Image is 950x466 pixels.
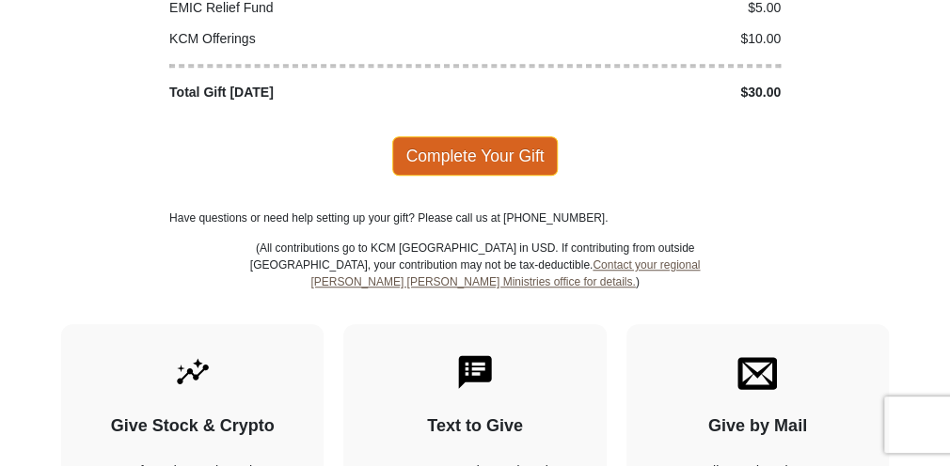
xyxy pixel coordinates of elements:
[455,352,495,392] img: text-to-give.svg
[475,83,791,102] div: $30.00
[160,83,476,102] div: Total Gift [DATE]
[659,416,856,437] h4: Give by Mail
[392,136,559,176] span: Complete Your Gift
[94,416,291,437] h4: Give Stock & Crypto
[475,29,791,49] div: $10.00
[376,416,573,437] h4: Text to Give
[249,240,701,324] p: (All contributions go to KCM [GEOGRAPHIC_DATA] in USD. If contributing from outside [GEOGRAPHIC_D...
[737,352,777,392] img: envelope.svg
[169,210,781,226] p: Have questions or need help setting up your gift? Please call us at [PHONE_NUMBER].
[160,29,476,49] div: KCM Offerings
[173,352,213,392] img: give-by-stock.svg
